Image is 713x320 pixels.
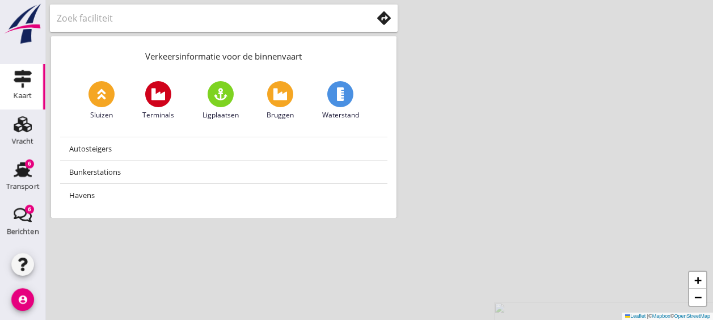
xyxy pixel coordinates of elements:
span: Ligplaatsen [202,110,239,120]
a: Bruggen [267,81,294,120]
span: Sluizen [90,110,113,120]
div: Vracht [12,137,34,145]
div: Verkeersinformatie voor de binnenvaart [51,36,396,72]
div: Havens [69,188,378,202]
div: Kaart [14,92,32,99]
span: Terminals [142,110,174,120]
span: − [694,290,702,304]
div: Autosteigers [69,142,378,155]
input: Zoek faciliteit [57,9,356,27]
div: Berichten [7,228,39,235]
a: Sluizen [88,81,115,120]
span: | [647,313,648,319]
a: Waterstand [322,81,359,120]
i: account_circle [11,288,34,311]
a: Mapbox [652,313,670,319]
span: Bruggen [267,110,294,120]
div: Bunkerstations [69,165,378,179]
div: 6 [25,205,34,214]
a: Leaflet [625,313,646,319]
a: OpenStreetMap [674,313,710,319]
a: Zoom out [689,289,706,306]
span: Waterstand [322,110,359,120]
div: © © [622,313,713,320]
a: Zoom in [689,272,706,289]
div: Transport [6,183,40,190]
img: logo-small.a267ee39.svg [2,3,43,45]
span: + [694,273,702,287]
a: Ligplaatsen [202,81,239,120]
div: 6 [25,159,34,169]
a: Terminals [142,81,174,120]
